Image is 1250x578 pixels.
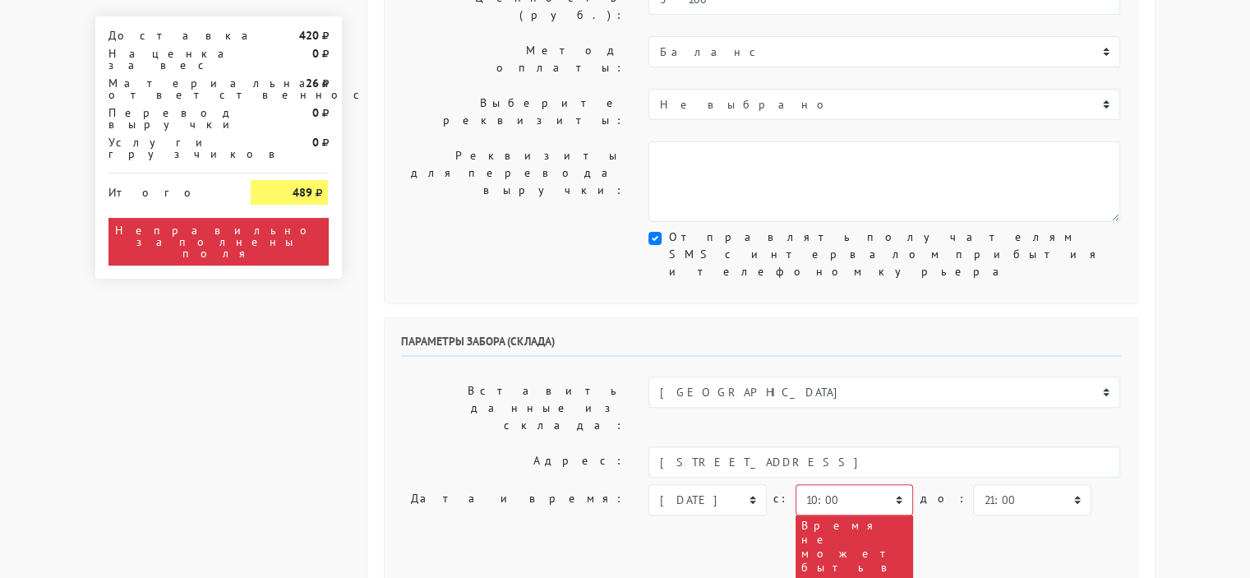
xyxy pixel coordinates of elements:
label: Выберите реквизиты: [389,89,637,135]
label: Реквизиты для перевода выручки: [389,141,637,222]
strong: 420 [298,28,318,43]
div: Материальная ответственность [96,77,239,100]
label: до: [920,484,966,513]
strong: 0 [311,105,318,120]
strong: 0 [311,46,318,61]
label: c: [773,484,789,513]
strong: 489 [292,185,311,200]
label: Метод оплаты: [389,36,637,82]
strong: 0 [311,135,318,150]
div: Перевод выручки [96,107,239,130]
div: Неправильно заполнены поля [108,218,329,266]
label: Вставить данные из склада: [389,377,637,440]
div: Доставка [96,30,239,41]
div: Итого [108,180,227,198]
div: Услуги грузчиков [96,136,239,160]
label: Адрес: [389,446,637,478]
strong: 26 [305,76,318,90]
div: Наценка за вес [96,48,239,71]
label: Отправлять получателям SMS с интервалом прибытия и телефоном курьера [668,229,1120,280]
h6: Параметры забора (склада) [401,335,1121,357]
